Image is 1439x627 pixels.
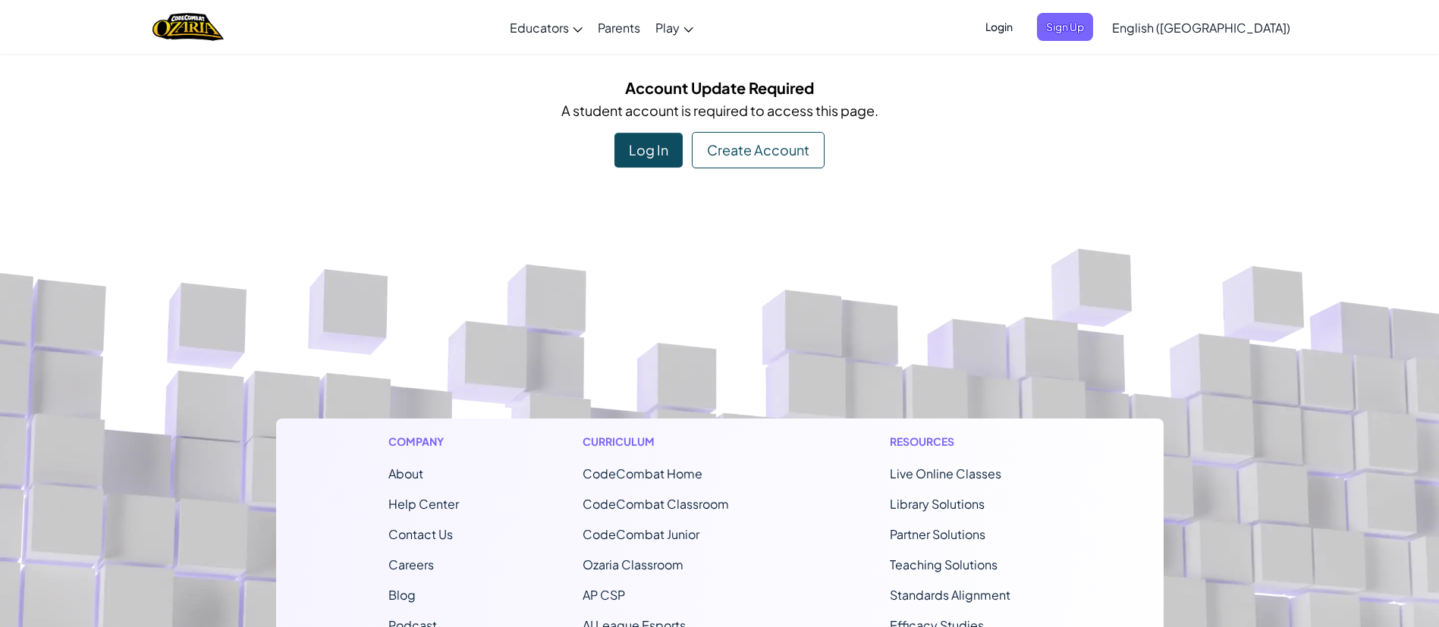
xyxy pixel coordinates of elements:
[890,434,1051,450] h1: Resources
[152,11,223,42] a: Ozaria by CodeCombat logo
[502,7,590,48] a: Educators
[890,556,998,572] a: Teaching Solutions
[890,466,1001,481] a: Live Online Classes
[388,496,459,512] a: Help Center
[583,466,702,481] span: CodeCombat Home
[1037,13,1093,41] button: Sign Up
[648,7,701,48] a: Play
[510,20,569,36] span: Educators
[287,99,1152,121] p: A student account is required to access this page.
[976,13,1022,41] button: Login
[1112,20,1290,36] span: English ([GEOGRAPHIC_DATA])
[388,556,434,572] a: Careers
[152,11,223,42] img: Home
[388,526,453,542] span: Contact Us
[583,587,625,603] a: AP CSP
[388,466,423,481] a: About
[1104,7,1298,48] a: English ([GEOGRAPHIC_DATA])
[388,434,459,450] h1: Company
[590,7,648,48] a: Parents
[287,76,1152,99] h5: Account Update Required
[614,133,683,168] div: Log In
[890,526,985,542] a: Partner Solutions
[583,526,699,542] a: CodeCombat Junior
[692,132,825,168] div: Create Account
[583,556,683,572] a: Ozaria Classroom
[388,587,416,603] a: Blog
[583,434,766,450] h1: Curriculum
[890,496,985,512] a: Library Solutions
[655,20,680,36] span: Play
[583,496,729,512] a: CodeCombat Classroom
[890,587,1010,603] a: Standards Alignment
